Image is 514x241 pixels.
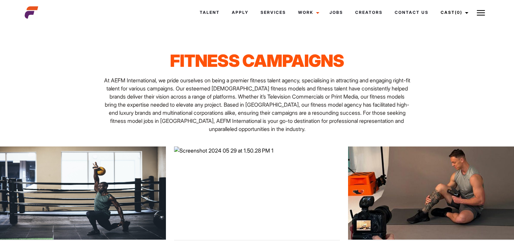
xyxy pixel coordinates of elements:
[349,3,389,22] a: Creators
[389,3,435,22] a: Contact Us
[435,3,472,22] a: Cast(0)
[323,3,349,22] a: Jobs
[455,10,462,15] span: (0)
[194,3,226,22] a: Talent
[292,3,323,22] a: Work
[348,146,514,240] img: 1@3x 5 scaled
[25,6,38,19] img: cropped-aefm-brand-fav-22-square.png
[174,146,340,240] img: Screenshot 2024 05 29 at 1.50.28 PM 1
[477,9,485,17] img: Burger icon
[254,3,292,22] a: Services
[103,51,411,71] h1: Fitness Campaigns
[103,76,411,133] p: At AEFM International, we pride ourselves on being a premier fitness talent agency, specialising ...
[226,3,254,22] a: Apply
